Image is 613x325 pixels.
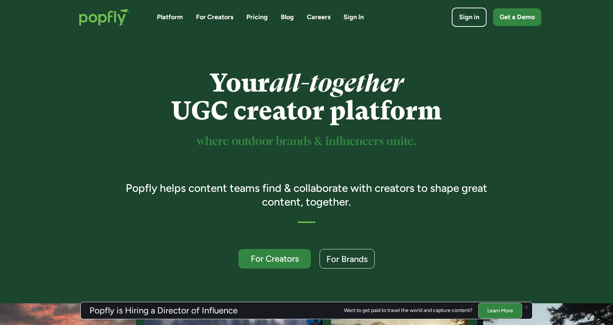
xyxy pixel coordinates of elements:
[238,249,311,269] a: For Creators
[500,13,535,22] div: Get a Demo
[326,254,368,263] div: For Brands
[116,69,498,125] h1: Your UGC creator platform
[281,13,294,22] a: Blog
[452,8,487,27] a: Sign in
[197,136,416,147] sup: where outdoor brands & influencers unite.
[320,249,375,269] a: For Brands
[344,308,472,313] div: Want to get paid to travel the world and capture content?
[196,13,233,22] a: For Creators
[157,13,183,22] a: Platform
[270,68,403,98] em: all-together
[459,13,479,22] div: Sign in
[116,181,498,208] h3: Popfly helps content teams find & collaborate with creators to shape great content, together.
[478,303,522,318] a: Learn More
[343,13,364,22] a: Sign In
[307,13,330,22] a: Careers
[72,1,139,33] a: home
[246,13,268,22] a: Pricing
[245,254,304,263] div: For Creators
[89,306,238,315] h3: Popfly is Hiring a Director of Influence
[493,8,541,26] a: Get a Demo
